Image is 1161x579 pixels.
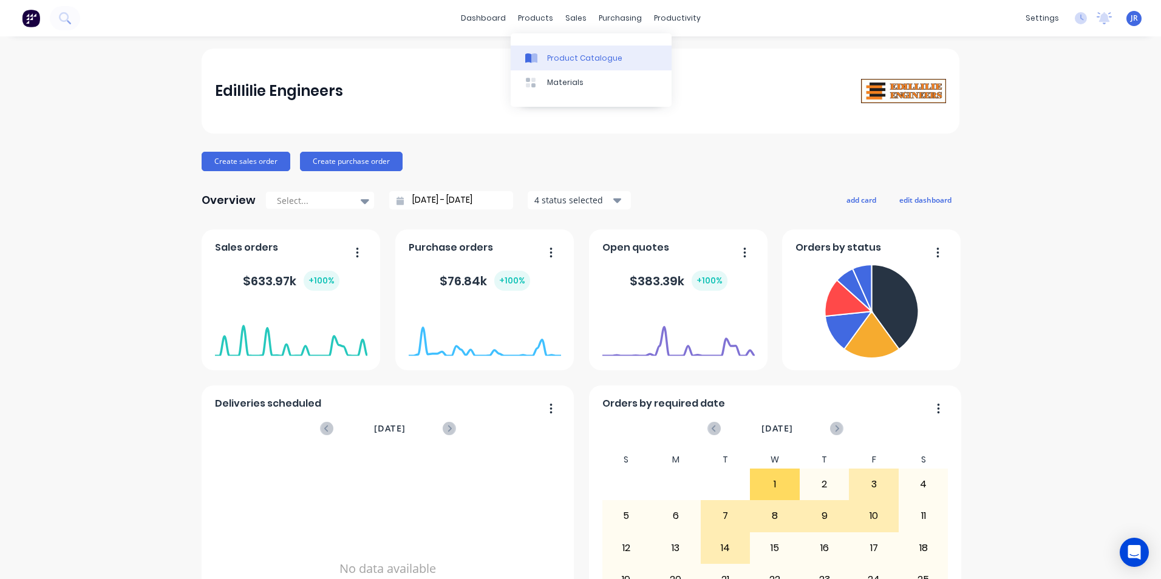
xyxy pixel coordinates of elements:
span: JR [1131,13,1138,24]
button: edit dashboard [891,192,959,208]
span: [DATE] [374,422,406,435]
span: Purchase orders [409,240,493,255]
div: 16 [800,533,849,563]
button: Create sales order [202,152,290,171]
div: $ 633.97k [243,271,339,291]
div: 9 [800,501,849,531]
div: F [849,451,899,469]
div: 7 [701,501,750,531]
span: Orders by required date [602,396,725,411]
div: 11 [899,501,948,531]
div: productivity [648,9,707,27]
div: Overview [202,188,256,212]
div: S [602,451,652,469]
div: W [750,451,800,469]
div: 10 [849,501,898,531]
div: S [899,451,948,469]
div: 18 [899,533,948,563]
div: M [651,451,701,469]
div: 5 [602,501,651,531]
div: purchasing [593,9,648,27]
div: 8 [751,501,799,531]
div: 2 [800,469,849,499]
div: + 100 % [494,271,530,291]
span: Open quotes [602,240,669,255]
div: Product Catalogue [547,53,622,64]
div: 12 [602,533,651,563]
div: + 100 % [304,271,339,291]
div: 17 [849,533,898,563]
div: 15 [751,533,799,563]
div: settings [1020,9,1065,27]
div: 4 status selected [534,194,611,206]
div: products [512,9,559,27]
a: Materials [511,70,672,95]
button: 4 status selected [528,191,631,209]
div: 3 [849,469,898,499]
div: Edillilie Engineers [215,79,343,103]
div: sales [559,9,593,27]
div: $ 76.84k [440,271,530,291]
div: 4 [899,469,948,499]
div: Materials [547,77,584,88]
div: 6 [652,501,700,531]
div: Open Intercom Messenger [1120,538,1149,567]
button: Create purchase order [300,152,403,171]
span: Orders by status [795,240,881,255]
img: Edillilie Engineers [861,79,946,104]
a: dashboard [455,9,512,27]
a: Product Catalogue [511,46,672,70]
div: 13 [652,533,700,563]
img: Factory [22,9,40,27]
div: T [800,451,849,469]
div: T [701,451,751,469]
div: $ 383.39k [630,271,727,291]
div: 14 [701,533,750,563]
div: 1 [751,469,799,499]
span: [DATE] [761,422,793,435]
button: add card [839,192,884,208]
span: Sales orders [215,240,278,255]
div: + 100 % [692,271,727,291]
